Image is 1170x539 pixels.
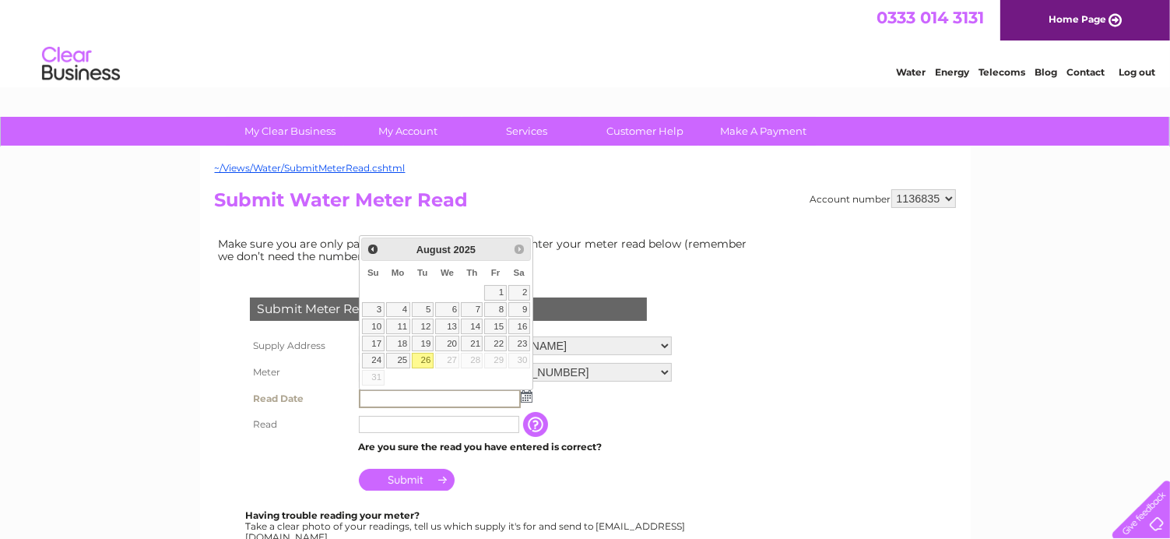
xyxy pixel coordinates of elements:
span: Sunday [367,268,379,277]
a: 3 [362,302,384,318]
a: 17 [362,336,384,351]
span: 2025 [454,244,476,255]
a: Blog [1035,66,1057,78]
a: 26 [412,353,434,368]
th: Read Date [246,386,355,412]
h2: Submit Water Meter Read [215,189,956,219]
th: Read [246,412,355,437]
span: Saturday [514,268,525,277]
a: 22 [484,336,506,351]
a: 19 [412,336,434,351]
a: 25 [386,353,410,368]
a: Services [462,117,591,146]
div: Account number [810,189,956,208]
a: ~/Views/Water/SubmitMeterRead.cshtml [215,162,406,174]
span: Prev [367,243,379,255]
a: Energy [935,66,969,78]
a: My Account [344,117,473,146]
img: logo.png [41,41,121,88]
a: 13 [435,319,460,334]
div: Submit Meter Read [250,298,647,321]
a: 21 [461,336,483,351]
span: August [416,244,451,255]
a: 14 [461,319,483,334]
a: Log out [1119,66,1155,78]
a: 24 [362,353,384,368]
a: 12 [412,319,434,334]
b: Having trouble reading your meter? [246,509,420,521]
a: 8 [484,302,506,318]
input: Submit [359,469,455,491]
a: Make A Payment [699,117,827,146]
a: Telecoms [979,66,1025,78]
a: Water [896,66,926,78]
a: 10 [362,319,384,334]
a: 16 [508,319,530,334]
span: Wednesday [441,268,454,277]
span: Monday [392,268,405,277]
div: Clear Business is a trading name of Verastar Limited (registered in [GEOGRAPHIC_DATA] No. 3667643... [218,9,954,76]
a: 9 [508,302,530,318]
a: 6 [435,302,460,318]
a: Customer Help [581,117,709,146]
a: 23 [508,336,530,351]
span: Friday [491,268,501,277]
a: 15 [484,319,506,334]
a: My Clear Business [226,117,354,146]
a: 7 [461,302,483,318]
a: 4 [386,302,410,318]
td: Make sure you are only paying for what you use. Simply enter your meter read below (remember we d... [215,234,760,266]
span: Thursday [466,268,477,277]
a: 18 [386,336,410,351]
img: ... [521,390,532,403]
a: 0333 014 3131 [877,8,984,27]
a: Contact [1066,66,1105,78]
a: 5 [412,302,434,318]
input: Information [523,412,551,437]
td: Are you sure the read you have entered is correct? [355,437,676,457]
a: 1 [484,285,506,301]
a: 2 [508,285,530,301]
a: Prev [364,240,381,258]
th: Supply Address [246,333,355,359]
th: Meter [246,359,355,386]
a: 20 [435,336,460,351]
a: 11 [386,319,410,334]
span: Tuesday [417,268,427,277]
